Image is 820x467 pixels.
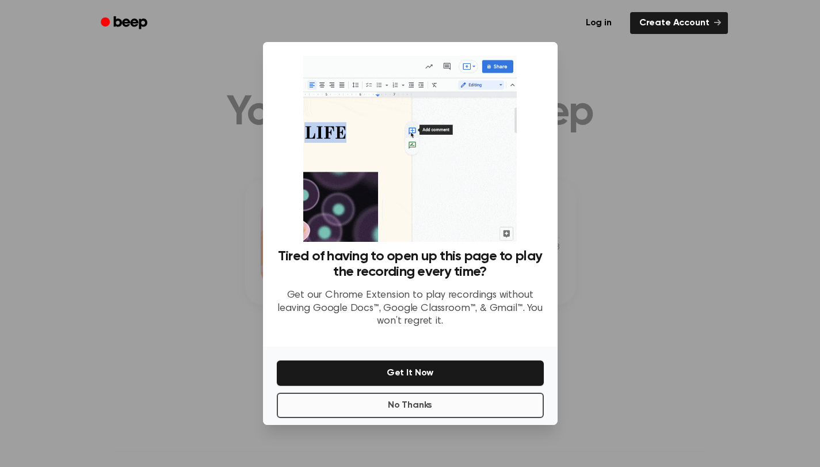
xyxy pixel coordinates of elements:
h3: Tired of having to open up this page to play the recording every time? [277,249,544,280]
p: Get our Chrome Extension to play recordings without leaving Google Docs™, Google Classroom™, & Gm... [277,289,544,328]
button: No Thanks [277,393,544,418]
a: Beep [93,12,158,35]
a: Create Account [630,12,728,34]
a: Log in [574,10,623,36]
img: Beep extension in action [303,56,517,242]
button: Get It Now [277,360,544,386]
